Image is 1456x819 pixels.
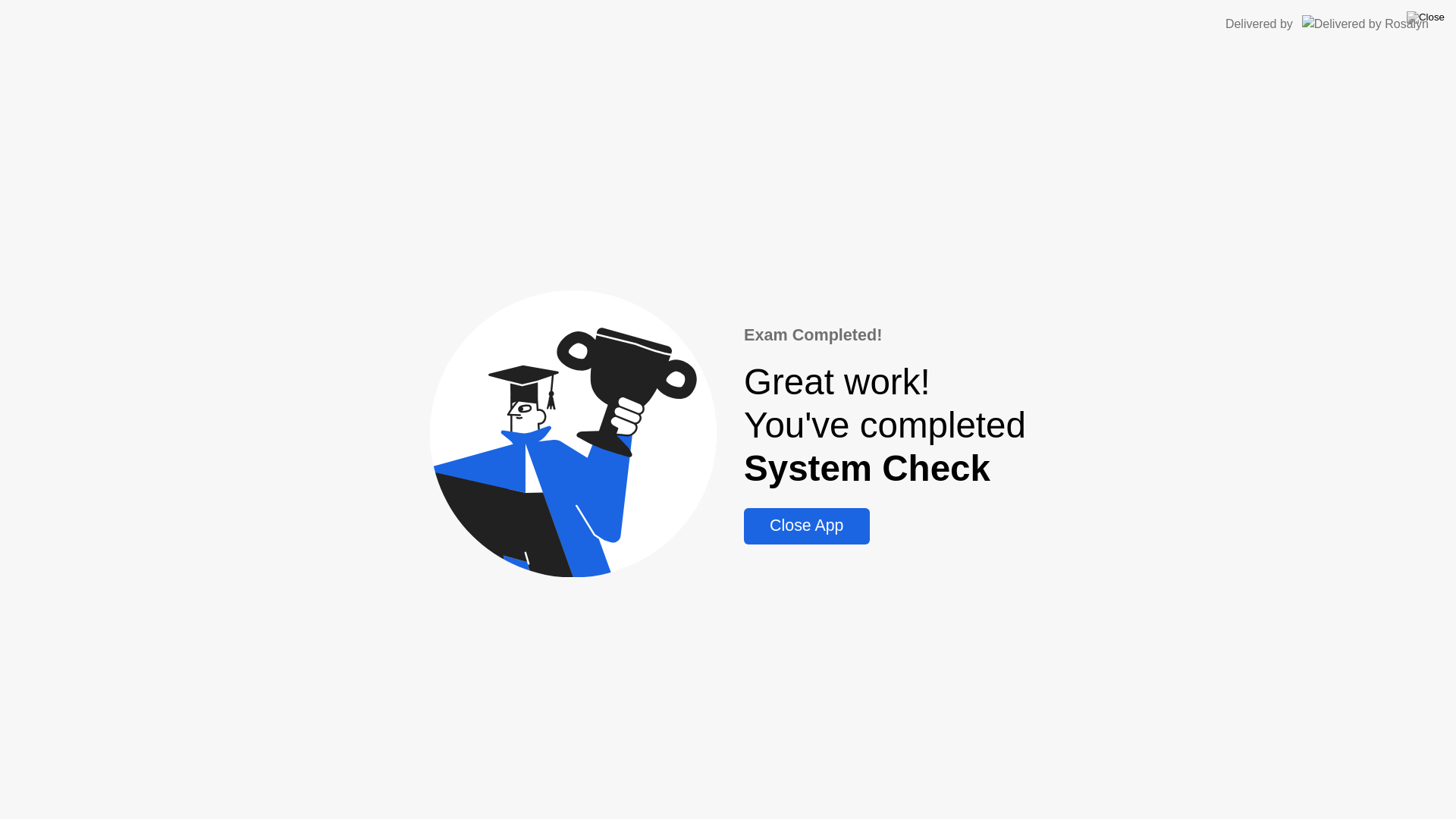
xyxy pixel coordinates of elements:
[744,360,1026,490] div: Great work! You've completed
[1225,15,1293,33] div: Delivered by
[1407,11,1445,24] img: Close
[744,448,990,488] b: System Check
[748,516,864,535] div: Close App
[1302,15,1429,33] img: Delivered by Rosalyn
[744,323,1026,347] div: Exam Completed!
[744,508,869,544] button: Close App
